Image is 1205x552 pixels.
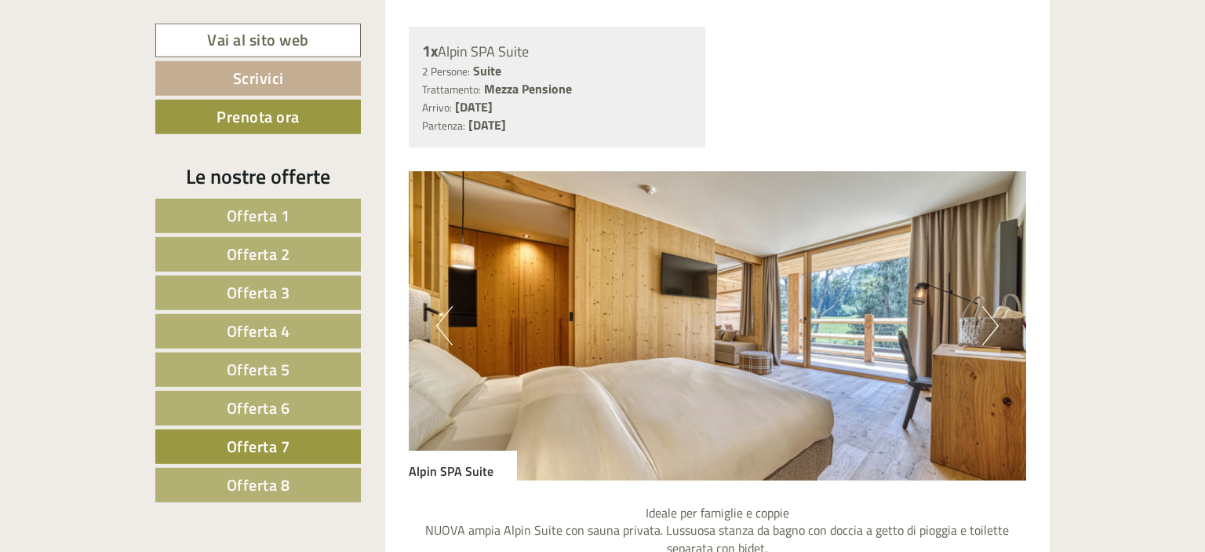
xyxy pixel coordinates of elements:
[227,473,290,497] span: Offerta 8
[982,306,999,345] button: Next
[227,434,290,459] span: Offerta 7
[227,280,290,305] span: Offerta 3
[155,61,361,96] a: Scrivici
[227,357,290,382] span: Offerta 5
[227,203,290,228] span: Offerta 1
[422,64,470,79] small: 2 Persone:
[227,319,290,343] span: Offerta 4
[484,79,572,98] b: Mezza Pensione
[422,100,452,115] small: Arrivo:
[436,306,453,345] button: Previous
[155,100,361,134] a: Prenota ora
[473,61,501,80] b: Suite
[409,451,517,481] div: Alpin SPA Suite
[422,38,438,63] b: 1x
[227,242,290,266] span: Offerta 2
[155,24,361,57] a: Vai al sito web
[422,82,481,97] small: Trattamento:
[409,171,1027,481] img: image
[227,396,290,420] span: Offerta 6
[422,40,693,63] div: Alpin SPA Suite
[155,162,361,191] div: Le nostre offerte
[422,118,465,133] small: Partenza:
[468,115,506,134] b: [DATE]
[455,97,493,116] b: [DATE]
